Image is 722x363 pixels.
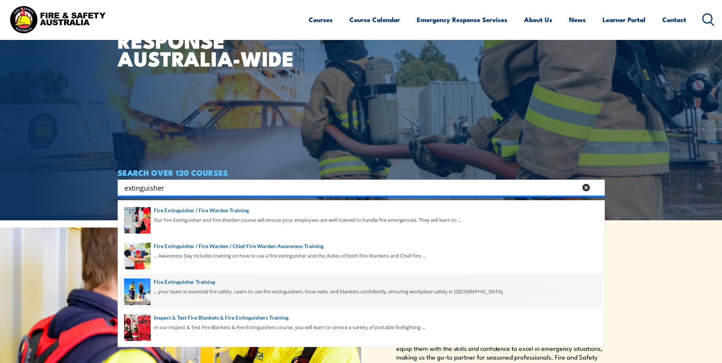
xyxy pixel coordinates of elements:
a: Course Calendar [349,10,400,30]
a: Fire Extinguisher Training [124,278,598,286]
a: Emergency Response Services [417,10,507,30]
input: Search input [124,182,577,193]
a: About Us [524,10,552,30]
form: Search form [126,182,579,193]
button: Search magnifier button [591,182,602,193]
a: Inspect & Test Fire Blankets & Fire Extinguishers Training [124,314,598,322]
a: News [569,10,586,30]
h4: SEARCH OVER 120 COURSES [118,168,605,177]
a: Fire Extinguisher / Fire Warden / Chief Fire Warden Awareness Training [124,242,598,250]
a: Learner Portal [602,10,645,30]
a: Fire Extinguisher / Fire Warden Training [124,206,598,215]
a: Contact [662,10,686,30]
a: Courses [309,10,333,30]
